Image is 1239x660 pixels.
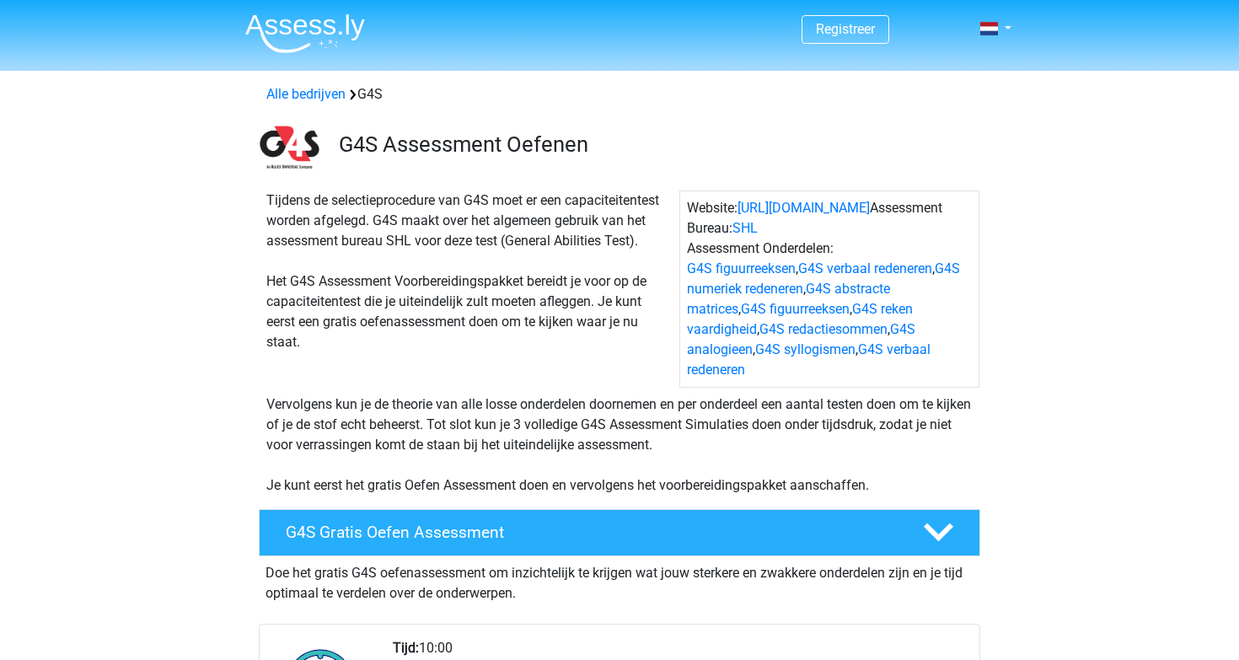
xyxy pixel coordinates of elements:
a: SHL [732,220,758,236]
div: Vervolgens kun je de theorie van alle losse onderdelen doornemen en per onderdeel een aantal test... [260,394,979,496]
a: G4S analogieen [687,321,915,357]
h4: G4S Gratis Oefen Assessment [286,523,896,542]
a: G4S verbaal redeneren [798,260,932,276]
a: G4S verbaal redeneren [687,341,931,378]
a: G4S redactiesommen [759,321,888,337]
div: Tijdens de selectieprocedure van G4S moet er een capaciteitentest worden afgelegd. G4S maakt over... [260,190,679,388]
a: G4S Gratis Oefen Assessment [252,509,987,556]
a: G4S numeriek redeneren [687,260,960,297]
a: G4S syllogismen [755,341,855,357]
div: Website: Assessment Bureau: Assessment Onderdelen: , , , , , , , , , [679,190,979,388]
a: G4S abstracte matrices [687,281,890,317]
a: G4S figuurreeksen [741,301,850,317]
a: G4S figuurreeksen [687,260,796,276]
h3: G4S Assessment Oefenen [339,131,967,158]
img: Assessly [245,13,365,53]
a: G4S reken vaardigheid [687,301,913,337]
div: Doe het gratis G4S oefenassessment om inzichtelijk te krijgen wat jouw sterkere en zwakkere onder... [259,556,980,604]
a: Alle bedrijven [266,86,346,102]
a: [URL][DOMAIN_NAME] [737,200,870,216]
a: Registreer [816,21,875,37]
div: G4S [260,84,979,105]
b: Tijd: [393,640,419,656]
